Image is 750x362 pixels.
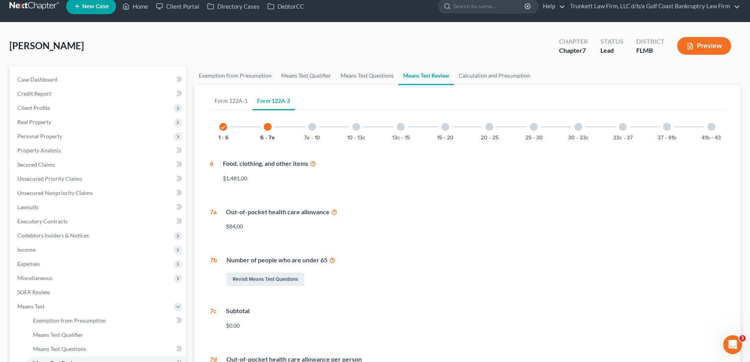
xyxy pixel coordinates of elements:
[17,204,39,210] span: Lawsuits
[226,322,725,330] div: $0.00
[11,172,186,186] a: Unsecured Priority Claims
[702,135,721,141] button: 41b - 43
[613,135,633,141] button: 33c - 37
[17,189,93,196] span: Unsecured Nonpriority Claims
[11,186,186,200] a: Unsecured Nonpriority Claims
[336,66,398,85] a: Means Test Questions
[636,46,665,55] div: FLMB
[27,328,186,342] a: Means Test Qualifier
[636,37,665,46] div: District
[17,246,35,253] span: Income
[17,147,61,154] span: Property Analysis
[27,342,186,356] a: Means Test Questions
[600,37,624,46] div: Status
[17,260,40,267] span: Expenses
[17,76,57,83] span: Case Dashboard
[17,133,62,139] span: Personal Property
[17,303,44,310] span: Means Test
[723,335,742,354] iframe: Intercom live chat
[226,256,725,265] div: Number of people who are under 65
[27,314,186,328] a: Exemption from Presumption
[17,289,50,295] span: SOFA Review
[11,285,186,299] a: SOFA Review
[17,275,52,281] span: Miscellaneous
[17,104,50,111] span: Client Profile
[252,91,295,110] a: Form 122A-2
[11,143,186,158] a: Property Analysis
[194,66,276,85] a: Exemption from Presumption
[11,200,186,214] a: Lawsuits
[220,124,226,130] i: check
[568,135,589,141] button: 30 - 33c
[454,66,535,85] a: Calculation and Presumption
[33,317,106,324] span: Exemption from Presumption
[17,119,51,125] span: Real Property
[392,135,410,141] button: 13c - 15
[437,135,454,141] button: 15 - 20
[677,37,731,55] button: Preview
[219,135,228,141] button: 1 - 6
[11,72,186,87] a: Case Dashboard
[739,335,746,342] span: 3
[9,40,84,51] span: [PERSON_NAME]
[17,232,89,239] span: Codebtors Insiders & Notices
[260,135,275,141] button: 6 - 7e
[210,159,213,189] div: 6
[559,46,588,55] div: Chapter
[481,135,498,141] button: 20 - 25
[559,37,588,46] div: Chapter
[17,175,82,182] span: Unsecured Priority Claims
[276,66,336,85] a: Means Test Qualifier
[525,135,543,141] button: 25 - 30
[223,175,725,182] div: $1,481.00
[210,306,217,336] div: 7c
[600,46,624,55] div: Lead
[347,135,365,141] button: 10 - 13c
[11,214,186,228] a: Executory Contracts
[226,223,725,230] div: $84.00
[17,90,51,97] span: Credit Report
[11,158,186,172] a: Secured Claims
[226,208,725,217] div: Out-of-pocket health care allowance
[11,87,186,101] a: Credit Report
[210,91,252,110] a: Form 122A-1
[398,66,454,85] a: Means Test Review
[82,4,109,9] span: New Case
[226,306,725,316] div: Subtotal
[223,159,725,168] div: Food, clothing, and other items
[33,331,83,338] span: Means Test Qualifier
[582,46,586,54] span: 7
[33,345,86,352] span: Means Test Questions
[657,135,676,141] button: 37 - 41b
[210,256,217,288] div: 7b
[210,208,217,237] div: 7a
[226,273,304,286] a: Revisit Means Test Questions
[17,161,55,168] span: Secured Claims
[17,218,68,225] span: Executory Contracts
[304,135,320,141] button: 7e - 10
